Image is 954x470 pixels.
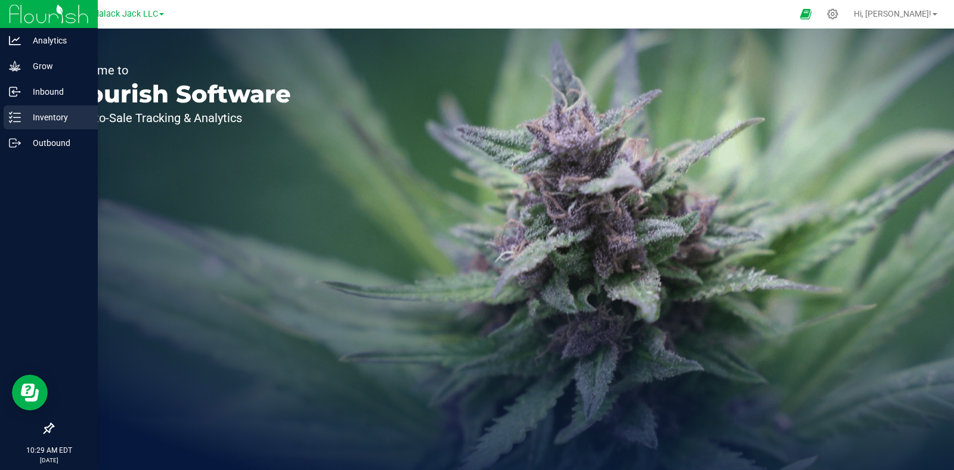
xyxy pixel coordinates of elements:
inline-svg: Inbound [9,86,21,98]
p: Inventory [21,110,92,124]
p: Flourish Software [64,82,291,106]
p: Outbound [21,136,92,150]
p: Analytics [21,33,92,48]
inline-svg: Grow [9,60,21,72]
p: Inbound [21,85,92,99]
inline-svg: Inventory [9,111,21,123]
span: Hi, [PERSON_NAME]! [854,9,931,18]
inline-svg: Analytics [9,35,21,46]
p: 10:29 AM EDT [5,445,92,456]
p: Grow [21,59,92,73]
span: Open Ecommerce Menu [792,2,819,26]
div: Manage settings [825,8,840,20]
inline-svg: Outbound [9,137,21,149]
p: Welcome to [64,64,291,76]
p: Seed-to-Sale Tracking & Analytics [64,112,291,124]
iframe: Resource center [12,375,48,410]
p: [DATE] [5,456,92,465]
span: Kaddalack Jack LLC [79,9,158,19]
